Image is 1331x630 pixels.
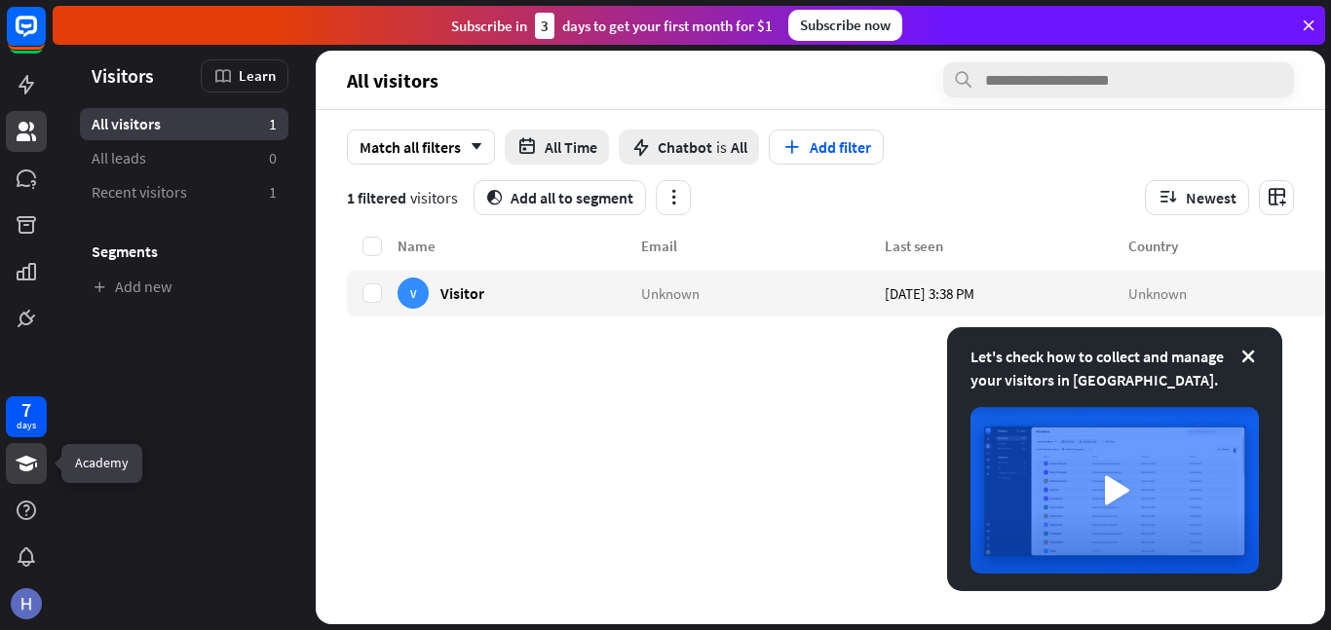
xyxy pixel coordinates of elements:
a: All leads 0 [80,142,288,174]
div: Name [398,237,641,255]
aside: 0 [269,148,277,168]
i: segment [486,190,503,205]
div: Match all filters [347,130,495,165]
span: Unknown [641,283,700,302]
img: image [970,407,1259,574]
a: 7 days [6,396,47,437]
button: All Time [505,130,609,165]
div: Let's check how to collect and manage your visitors in [GEOGRAPHIC_DATA]. [970,345,1259,391]
aside: 1 [269,182,277,203]
span: Visitor [440,283,484,302]
div: Last seen [885,237,1128,255]
span: All leads [92,148,146,168]
span: is [716,137,727,157]
button: Newest [1145,180,1249,215]
button: Add filter [769,130,884,165]
span: Unknown [1128,283,1187,302]
h3: Segments [80,241,288,261]
aside: 1 [269,114,277,134]
span: All visitors [347,69,438,92]
div: Subscribe now [788,10,902,41]
div: Subscribe in days to get your first month for $1 [451,13,773,39]
a: Add new [80,271,288,303]
span: Chatbot [658,137,712,157]
span: visitors [410,188,458,207]
div: days [17,419,36,432]
span: 1 filtered [347,188,406,207]
span: All [731,137,747,157]
div: 7 [21,401,31,419]
span: Visitors [92,64,154,87]
span: Learn [239,66,276,85]
button: segmentAdd all to segment [474,180,646,215]
span: [DATE] 3:38 PM [885,283,974,302]
div: Email [641,237,885,255]
a: Recent visitors 1 [80,176,288,208]
i: arrow_down [461,141,482,153]
div: 3 [535,13,554,39]
span: All visitors [92,114,161,134]
div: V [398,278,429,309]
span: Recent visitors [92,182,187,203]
